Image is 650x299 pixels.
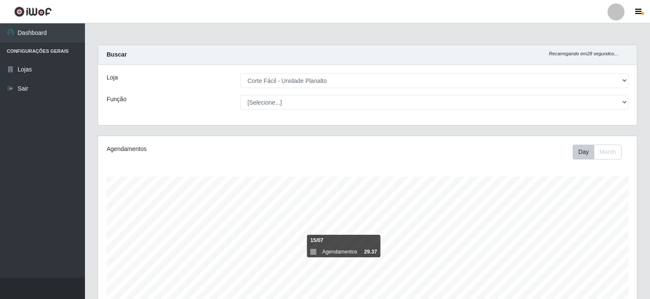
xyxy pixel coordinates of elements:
[573,145,594,159] button: Day
[14,6,52,17] img: CoreUI Logo
[107,73,118,82] label: Loja
[594,145,622,159] button: Month
[573,145,628,159] div: Toolbar with button groups
[549,51,618,56] i: Recarregando em 28 segundos...
[107,95,127,104] label: Função
[573,145,622,159] div: First group
[107,145,317,154] div: Agendamentos
[107,51,127,58] strong: Buscar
